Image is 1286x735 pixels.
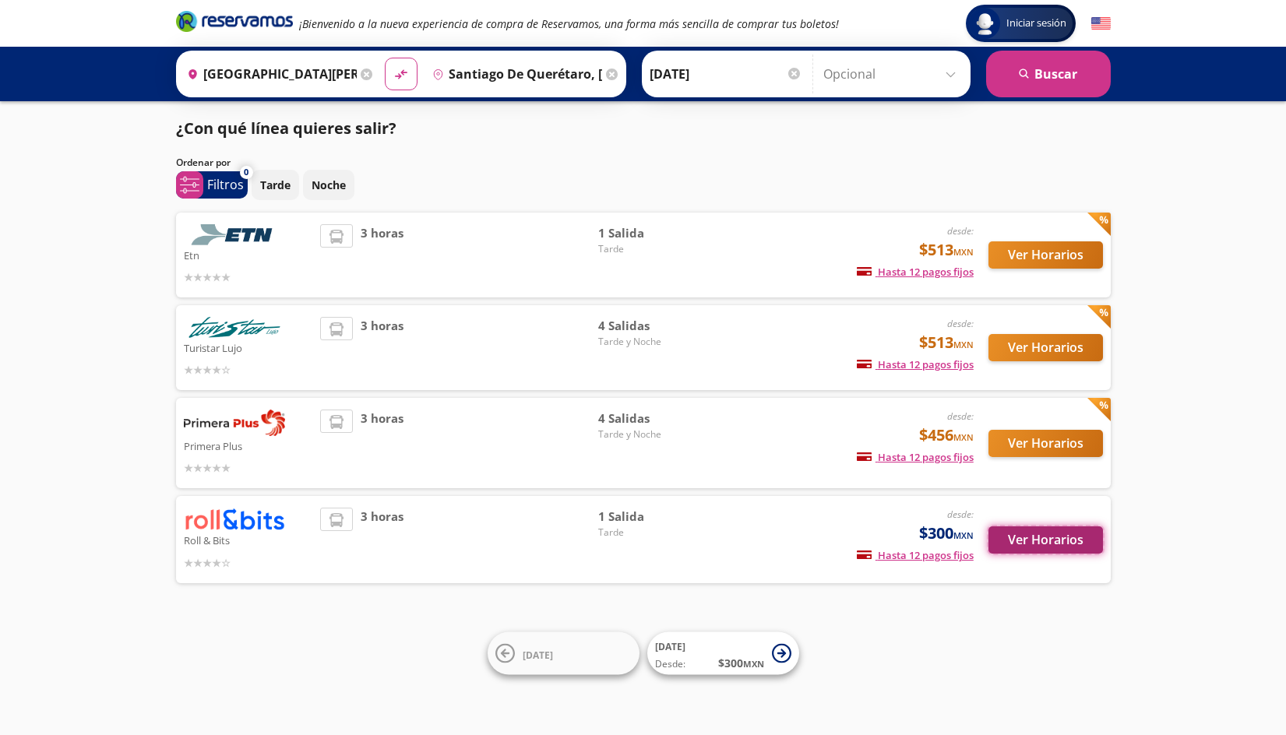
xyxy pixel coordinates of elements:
button: Noche [303,170,354,200]
span: Hasta 12 pagos fijos [857,265,974,279]
span: Hasta 12 pagos fijos [857,357,974,371]
span: 1 Salida [598,508,707,526]
button: Ver Horarios [988,430,1103,457]
span: $ 300 [718,655,764,671]
p: Primera Plus [184,436,313,455]
p: Noche [312,177,346,193]
span: 4 Salidas [598,410,707,427]
em: ¡Bienvenido a la nueva experiencia de compra de Reservamos, una forma más sencilla de comprar tus... [299,16,839,31]
span: $513 [919,238,974,262]
button: Tarde [252,170,299,200]
span: [DATE] [523,648,553,661]
span: $513 [919,331,974,354]
button: Buscar [986,51,1111,97]
small: MXN [953,529,974,541]
span: [DATE] [655,640,685,653]
span: Tarde [598,526,707,540]
span: Iniciar sesión [1000,16,1073,31]
p: Tarde [260,177,291,193]
span: Tarde y Noche [598,427,707,441]
p: Filtros [207,175,244,194]
button: [DATE] [488,632,639,675]
a: Brand Logo [176,9,293,37]
span: 3 horas [361,317,403,378]
span: Hasta 12 pagos fijos [857,450,974,464]
button: Ver Horarios [988,334,1103,361]
small: MXN [953,339,974,350]
p: Roll & Bits [184,530,313,549]
button: 0Filtros [176,171,248,199]
p: Turistar Lujo [184,338,313,357]
span: $456 [919,424,974,447]
small: MXN [953,431,974,443]
button: [DATE]Desde:$300MXN [647,632,799,675]
span: Tarde y Noche [598,335,707,349]
small: MXN [953,246,974,258]
p: Ordenar por [176,156,231,170]
span: 0 [244,166,248,179]
em: desde: [947,410,974,423]
span: 3 horas [361,410,403,477]
em: desde: [947,224,974,237]
em: desde: [947,317,974,330]
span: 4 Salidas [598,317,707,335]
i: Brand Logo [176,9,293,33]
img: Etn [184,224,285,245]
span: Hasta 12 pagos fijos [857,548,974,562]
em: desde: [947,508,974,521]
small: MXN [743,658,764,670]
input: Opcional [823,55,963,93]
img: Turistar Lujo [184,317,285,338]
input: Buscar Destino [426,55,602,93]
p: ¿Con qué línea quieres salir? [176,117,396,140]
p: Etn [184,245,313,264]
input: Elegir Fecha [650,55,802,93]
span: 3 horas [361,224,403,286]
input: Buscar Origen [181,55,357,93]
button: English [1091,14,1111,33]
button: Ver Horarios [988,526,1103,554]
span: $300 [919,522,974,545]
span: Tarde [598,242,707,256]
img: Primera Plus [184,410,285,436]
img: Roll & Bits [184,508,285,530]
button: Ver Horarios [988,241,1103,269]
span: Desde: [655,657,685,671]
span: 3 horas [361,508,403,571]
span: 1 Salida [598,224,707,242]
